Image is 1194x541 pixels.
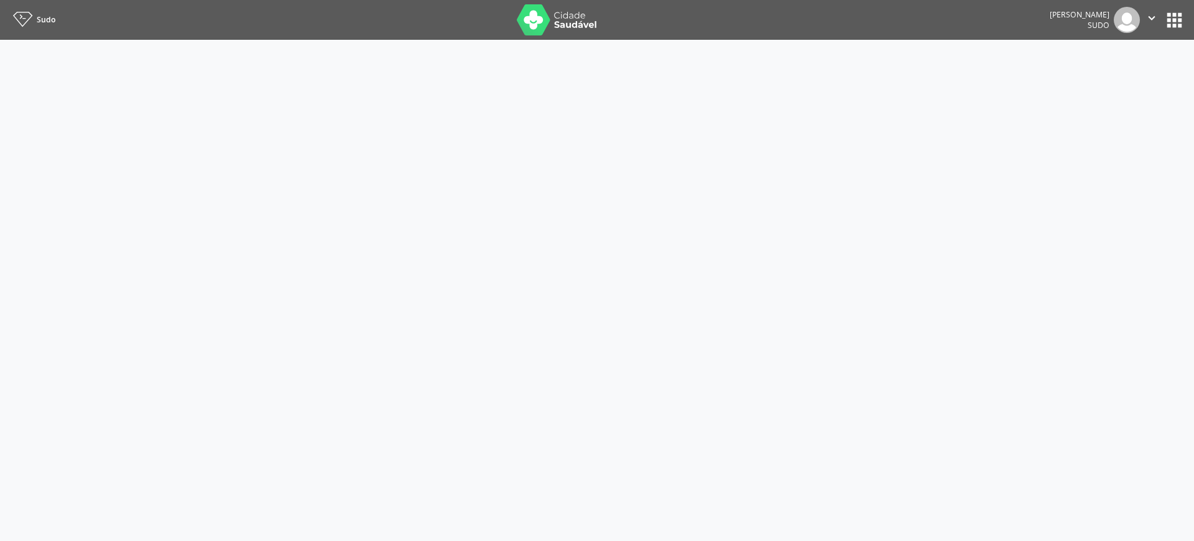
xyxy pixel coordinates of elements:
[1114,7,1140,33] img: img
[1140,7,1164,33] button: 
[1050,9,1109,20] div: [PERSON_NAME]
[9,9,55,30] a: Sudo
[37,14,55,25] span: Sudo
[1164,9,1185,31] button: apps
[1145,11,1159,25] i: 
[1088,20,1109,30] span: Sudo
